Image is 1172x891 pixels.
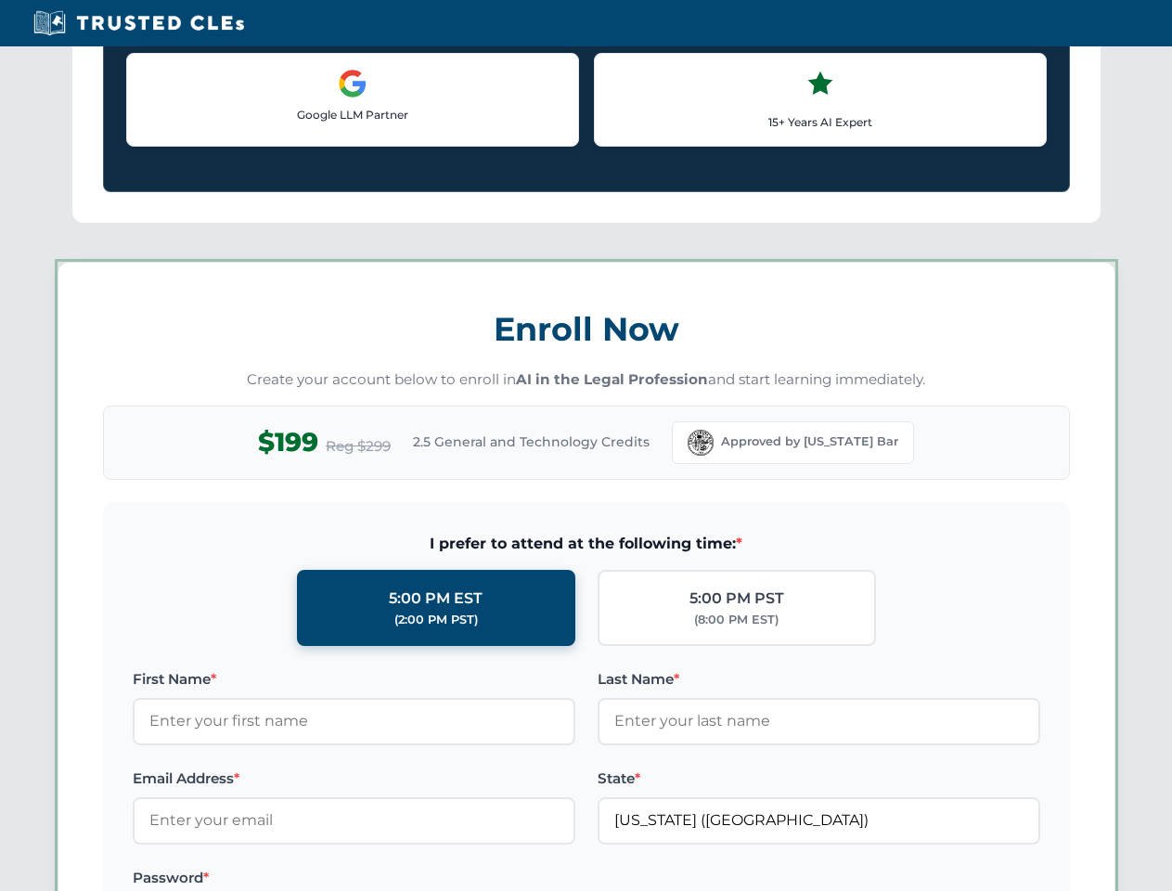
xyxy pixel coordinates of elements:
label: Email Address [133,768,575,790]
span: Approved by [US_STATE] Bar [721,433,898,451]
label: State [598,768,1040,790]
div: 5:00 PM EST [389,587,483,611]
label: Password [133,867,575,889]
div: (2:00 PM PST) [394,611,478,629]
span: I prefer to attend at the following time: [133,532,1040,556]
h3: Enroll Now [103,300,1070,358]
label: Last Name [598,668,1040,691]
span: 2.5 General and Technology Credits [413,432,650,452]
img: Trusted CLEs [28,9,250,37]
input: Florida (FL) [598,797,1040,844]
label: First Name [133,668,575,691]
p: Google LLM Partner [142,106,563,123]
p: Create your account below to enroll in and start learning immediately. [103,369,1070,391]
img: Google [338,69,367,98]
input: Enter your email [133,797,575,844]
input: Enter your last name [598,698,1040,744]
input: Enter your first name [133,698,575,744]
strong: AI in the Legal Profession [516,370,708,388]
span: $199 [258,421,318,463]
div: (8:00 PM EST) [694,611,779,629]
img: Florida Bar [688,430,714,456]
div: 5:00 PM PST [689,587,784,611]
p: 15+ Years AI Expert [610,113,1031,131]
span: Reg $299 [326,435,391,458]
